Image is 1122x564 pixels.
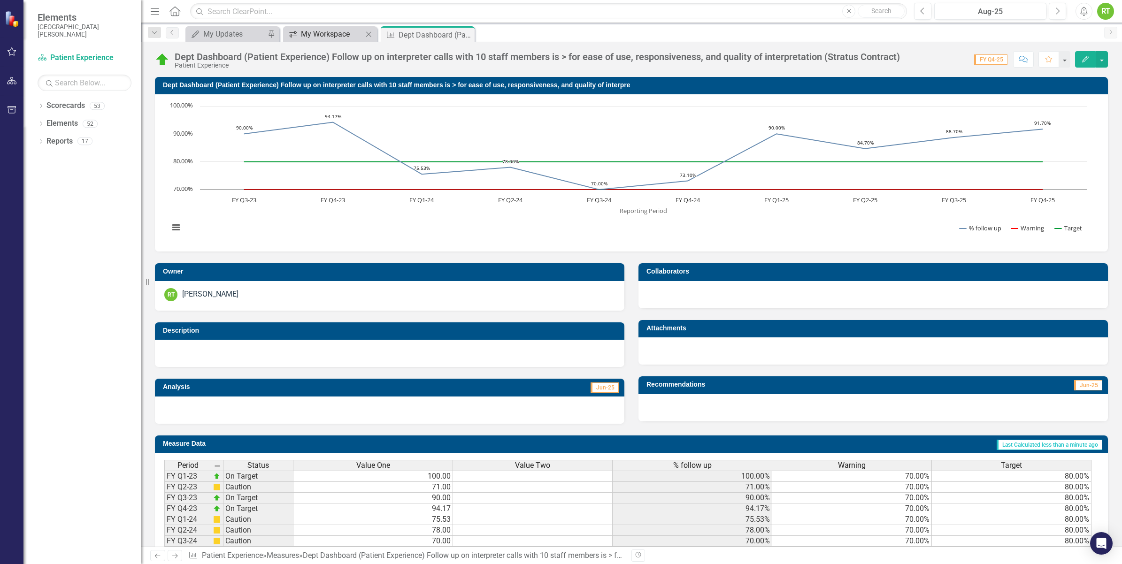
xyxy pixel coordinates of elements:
[175,62,900,69] div: Patient Experience
[175,52,900,62] div: Dept Dashboard (Patient Experience) Follow up on interpreter calls with 10 staff members is > for...
[223,514,293,525] td: Caution
[293,536,453,547] td: 70.00
[772,471,932,482] td: 70.00%
[163,82,1103,89] h3: Dept Dashboard (Patient Experience) Follow up on interpreter calls with 10 staff members is > for...
[83,120,98,128] div: 52
[223,482,293,493] td: Caution
[169,221,183,234] button: View chart menu, Chart
[213,494,221,502] img: zOikAAAAAElFTkSuQmCC
[38,53,131,63] a: Patient Experience
[177,461,199,470] span: Period
[223,536,293,547] td: Caution
[772,525,932,536] td: 70.00%
[1001,461,1022,470] span: Target
[587,196,612,204] text: FY Q3-24
[838,461,866,470] span: Warning
[164,101,1091,242] svg: Interactive chart
[960,224,1001,232] button: Show % follow up
[164,493,211,503] td: FY Q3-23
[90,102,105,110] div: 53
[38,12,131,23] span: Elements
[613,525,772,536] td: 78.00%
[77,137,92,145] div: 17
[170,101,193,109] text: 100.00%
[247,461,269,470] span: Status
[676,196,700,204] text: FY Q4-24
[646,268,1103,275] h3: Collaborators
[223,525,293,536] td: Caution
[620,206,667,215] text: Reporting Period
[1055,224,1083,232] button: Show Target
[213,516,221,523] img: cBAA0RP0Y6D5n+AAAAAElFTkSuQmCC
[164,503,211,514] td: FY Q4-23
[321,196,345,204] text: FY Q4-23
[613,514,772,525] td: 75.53%
[613,493,772,503] td: 90.00%
[293,525,453,536] td: 78.00
[202,551,263,560] a: Patient Experience
[243,160,1045,164] g: Target, line 3 of 3 with 10 data points.
[213,526,221,534] img: cBAA0RP0Y6D5n+AAAAAElFTkSuQmCC
[942,196,966,204] text: FY Q3-25
[1011,224,1045,232] button: Show Warning
[673,461,712,470] span: % follow up
[871,7,891,15] span: Search
[293,471,453,482] td: 100.00
[46,136,73,147] a: Reports
[173,157,193,165] text: 80.00%
[1030,196,1055,204] text: FY Q4-25
[613,471,772,482] td: 100.00%
[414,165,430,171] text: 75.53%
[164,482,211,493] td: FY Q2-23
[399,29,472,41] div: Dept Dashboard (Patient Experience) Follow up on interpreter calls with 10 staff members is > for...
[301,28,363,40] div: My Workspace
[932,536,1091,547] td: 80.00%
[974,54,1007,65] span: FY Q4-25
[932,482,1091,493] td: 80.00%
[857,139,874,146] text: 84.70%
[1090,532,1113,555] div: Open Intercom Messenger
[155,52,170,67] img: On Target
[38,75,131,91] input: Search Below...
[173,129,193,137] text: 90.00%
[1097,3,1114,20] button: RT
[646,325,1103,332] h3: Attachments
[164,471,211,482] td: FY Q1-23
[163,327,620,334] h3: Description
[285,28,363,40] a: My Workspace
[164,514,211,525] td: FY Q1-24
[680,172,696,178] text: 73.10%
[325,113,341,120] text: 94.17%
[946,128,962,135] text: 88.70%
[591,180,607,187] text: 70.00%
[938,6,1043,17] div: Aug-25
[213,537,221,545] img: cBAA0RP0Y6D5n+AAAAAElFTkSuQmCC
[203,28,265,40] div: My Updates
[932,471,1091,482] td: 80.00%
[188,550,624,561] div: » »
[613,482,772,493] td: 71.00%
[46,100,85,111] a: Scorecards
[188,28,265,40] a: My Updates
[267,551,299,560] a: Measures
[858,5,905,18] button: Search
[613,536,772,547] td: 70.00%
[502,158,519,165] text: 78.00%
[515,461,550,470] span: Value Two
[303,551,874,560] div: Dept Dashboard (Patient Experience) Follow up on interpreter calls with 10 staff members is > for...
[772,536,932,547] td: 70.00%
[213,473,221,480] img: zOikAAAAAElFTkSuQmCC
[932,493,1091,503] td: 80.00%
[772,482,932,493] td: 70.00%
[38,23,131,38] small: [GEOGRAPHIC_DATA][PERSON_NAME]
[293,493,453,503] td: 90.00
[934,3,1046,20] button: Aug-25
[932,503,1091,514] td: 80.00%
[409,196,434,204] text: FY Q1-24
[646,381,952,388] h3: Recommendations
[223,503,293,514] td: On Target
[223,493,293,503] td: On Target
[223,471,293,482] td: On Target
[853,196,877,204] text: FY Q2-25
